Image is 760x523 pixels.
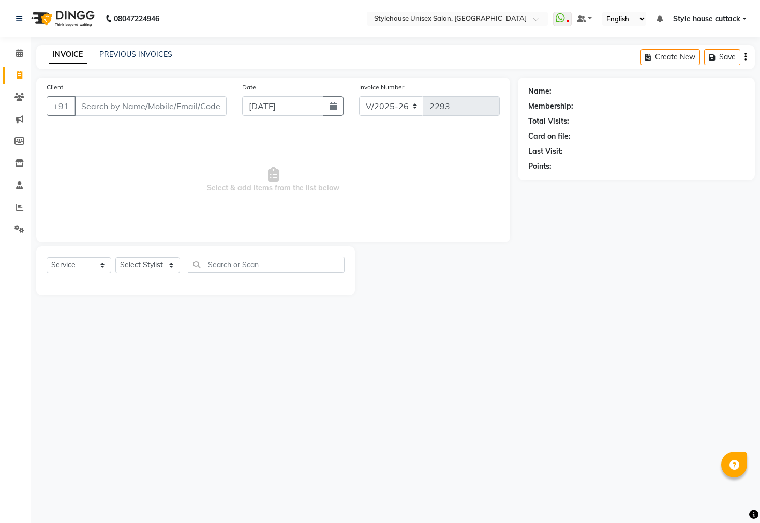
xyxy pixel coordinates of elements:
[704,49,740,65] button: Save
[242,83,256,92] label: Date
[528,161,552,172] div: Points:
[528,146,563,157] div: Last Visit:
[26,4,97,33] img: logo
[528,86,552,97] div: Name:
[528,116,569,127] div: Total Visits:
[528,131,571,142] div: Card on file:
[99,50,172,59] a: PREVIOUS INVOICES
[717,482,750,513] iframe: chat widget
[47,96,76,116] button: +91
[640,49,700,65] button: Create New
[528,101,573,112] div: Membership:
[47,83,63,92] label: Client
[74,96,227,116] input: Search by Name/Mobile/Email/Code
[47,128,500,232] span: Select & add items from the list below
[359,83,404,92] label: Invoice Number
[49,46,87,64] a: INVOICE
[188,257,345,273] input: Search or Scan
[114,4,159,33] b: 08047224946
[673,13,740,24] span: Style house cuttack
